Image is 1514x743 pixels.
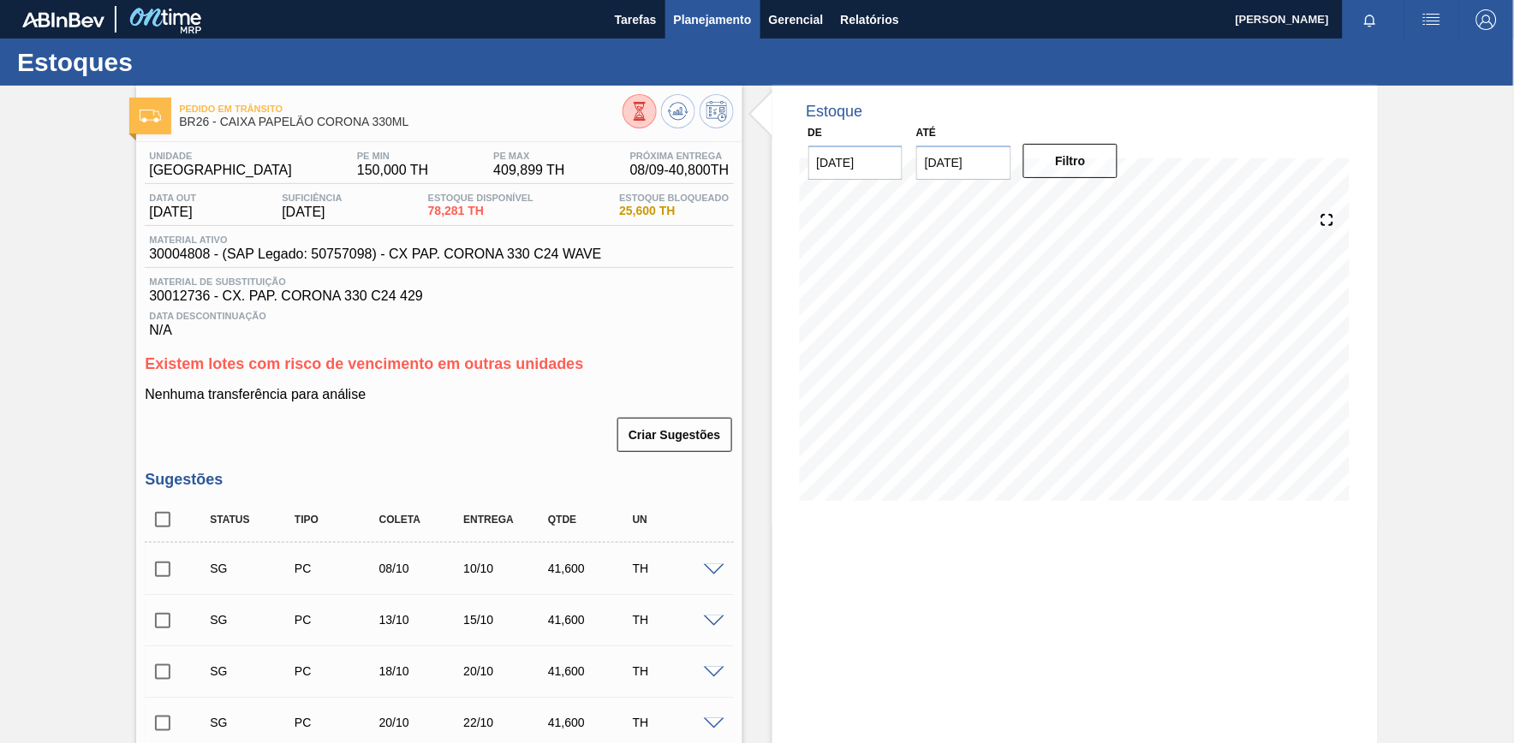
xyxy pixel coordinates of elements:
div: 20/10/2025 [459,664,552,678]
div: 18/10/2025 [375,664,468,678]
div: TH [629,562,722,575]
div: 15/10/2025 [459,613,552,627]
button: Notificações [1343,8,1398,32]
span: PE MIN [357,151,428,161]
button: Programar Estoque [700,94,734,128]
img: TNhmsLtSVTkK8tSr43FrP2fwEKptu5GPRR3wAAAABJRU5ErkJggg== [22,12,104,27]
span: 150,000 TH [357,163,428,178]
div: Tipo [290,514,384,526]
div: 22/10/2025 [459,716,552,729]
div: 10/10/2025 [459,562,552,575]
div: 08/10/2025 [375,562,468,575]
div: Status [206,514,299,526]
span: BR26 - CAIXA PAPELÃO CORONA 330ML [179,116,622,128]
div: Qtde [544,514,637,526]
h3: Sugestões [145,471,733,489]
span: PE MAX [493,151,564,161]
div: Pedido de Compra [290,613,384,627]
span: Planejamento [674,9,752,30]
div: TH [629,664,722,678]
img: userActions [1422,9,1442,30]
div: Pedido de Compra [290,716,384,729]
img: Logout [1476,9,1497,30]
button: Filtro [1023,144,1118,178]
span: Estoque Disponível [428,193,533,203]
p: Nenhuma transferência para análise [145,387,733,402]
div: UN [629,514,722,526]
span: Relatórios [841,9,899,30]
div: 41,600 [544,562,637,575]
span: [GEOGRAPHIC_DATA] [149,163,292,178]
div: Coleta [375,514,468,526]
h1: Estoques [17,52,321,72]
span: [DATE] [149,205,196,220]
div: Pedido de Compra [290,664,384,678]
div: Sugestão Criada [206,613,299,627]
div: 13/10/2025 [375,613,468,627]
div: Criar Sugestões [619,416,733,454]
span: 409,899 TH [493,163,564,178]
div: 41,600 [544,716,637,729]
span: Unidade [149,151,292,161]
span: Existem lotes com risco de vencimento em outras unidades [145,355,583,372]
span: Data out [149,193,196,203]
span: Próxima Entrega [630,151,730,161]
span: Suficiência [282,193,342,203]
div: Entrega [459,514,552,526]
button: Atualizar Gráfico [661,94,695,128]
button: Visão Geral dos Estoques [623,94,657,128]
span: [DATE] [282,205,342,220]
div: Estoque [807,103,863,121]
button: Criar Sugestões [617,418,731,452]
div: 20/10/2025 [375,716,468,729]
span: 25,600 TH [619,205,729,217]
div: Sugestão Criada [206,664,299,678]
div: N/A [145,304,733,338]
span: 30004808 - (SAP Legado: 50757098) - CX PAP. CORONA 330 C24 WAVE [149,247,601,262]
input: dd/mm/yyyy [916,146,1011,180]
span: Estoque Bloqueado [619,193,729,203]
label: De [808,127,823,139]
div: Pedido de Compra [290,562,384,575]
span: Pedido em Trânsito [179,104,622,114]
div: TH [629,613,722,627]
label: Até [916,127,936,139]
span: Material de Substituição [149,276,729,287]
span: Gerencial [769,9,824,30]
div: TH [629,716,722,729]
img: Ícone [140,110,161,122]
div: 41,600 [544,664,637,678]
span: 08/09 - 40,800 TH [630,163,730,178]
div: 41,600 [544,613,637,627]
span: Data Descontinuação [149,311,729,321]
span: Tarefas [615,9,657,30]
div: Sugestão Criada [206,562,299,575]
span: 30012736 - CX. PAP. CORONA 330 C24 429 [149,288,729,304]
span: 78,281 TH [428,205,533,217]
input: dd/mm/yyyy [808,146,903,180]
span: Material ativo [149,235,601,245]
div: Sugestão Criada [206,716,299,729]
